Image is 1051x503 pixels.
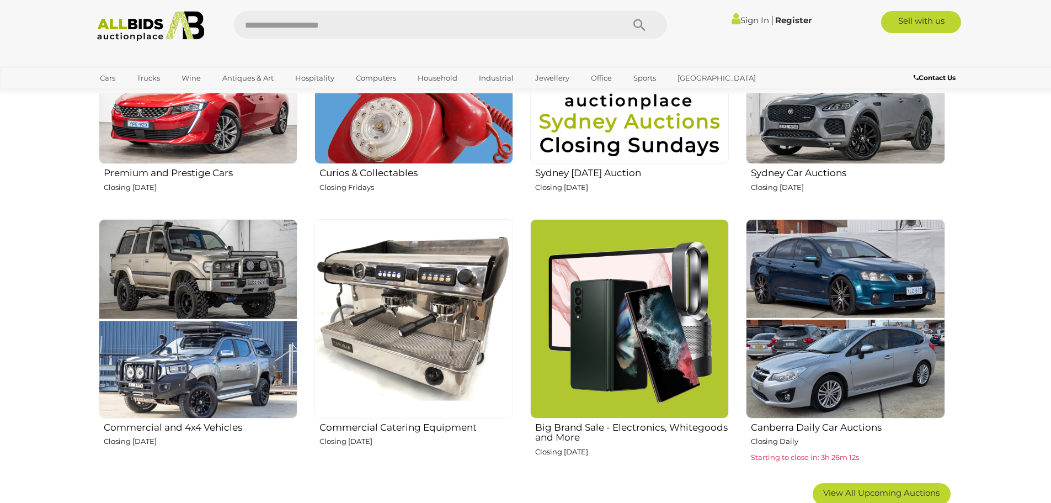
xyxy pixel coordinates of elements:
[314,219,513,418] img: Commercial Catering Equipment
[751,165,945,178] h2: Sydney Car Auctions
[751,453,859,462] span: Starting to close in: 3h 26m 12s
[130,69,167,87] a: Trucks
[319,420,513,433] h2: Commercial Catering Equipment
[914,73,956,82] b: Contact Us
[104,435,297,448] p: Closing [DATE]
[751,420,945,433] h2: Canberra Daily Car Auctions
[775,15,812,25] a: Register
[612,11,667,39] button: Search
[823,488,940,498] span: View All Upcoming Auctions
[215,69,281,87] a: Antiques & Art
[319,165,513,178] h2: Curios & Collectables
[881,11,961,33] a: Sell with us
[530,219,729,418] img: Big Brand Sale - Electronics, Whitegoods and More
[745,219,945,475] a: Canberra Daily Car Auctions Closing Daily Starting to close in: 3h 26m 12s
[472,69,521,87] a: Industrial
[528,69,577,87] a: Jewellery
[535,181,729,194] p: Closing [DATE]
[174,69,208,87] a: Wine
[670,69,763,87] a: [GEOGRAPHIC_DATA]
[535,446,729,458] p: Closing [DATE]
[746,219,945,418] img: Canberra Daily Car Auctions
[584,69,619,87] a: Office
[91,11,211,41] img: Allbids.com.au
[314,219,513,475] a: Commercial Catering Equipment Closing [DATE]
[319,181,513,194] p: Closing Fridays
[535,165,729,178] h2: Sydney [DATE] Auction
[104,181,297,194] p: Closing [DATE]
[771,14,773,26] span: |
[626,69,663,87] a: Sports
[535,420,729,443] h2: Big Brand Sale - Electronics, Whitegoods and More
[104,165,297,178] h2: Premium and Prestige Cars
[319,435,513,448] p: Closing [DATE]
[914,72,958,84] a: Contact Us
[732,15,769,25] a: Sign In
[93,69,122,87] a: Cars
[751,435,945,448] p: Closing Daily
[288,69,342,87] a: Hospitality
[98,219,297,475] a: Commercial and 4x4 Vehicles Closing [DATE]
[99,219,297,418] img: Commercial and 4x4 Vehicles
[104,420,297,433] h2: Commercial and 4x4 Vehicles
[410,69,465,87] a: Household
[751,181,945,194] p: Closing [DATE]
[349,69,403,87] a: Computers
[530,219,729,475] a: Big Brand Sale - Electronics, Whitegoods and More Closing [DATE]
